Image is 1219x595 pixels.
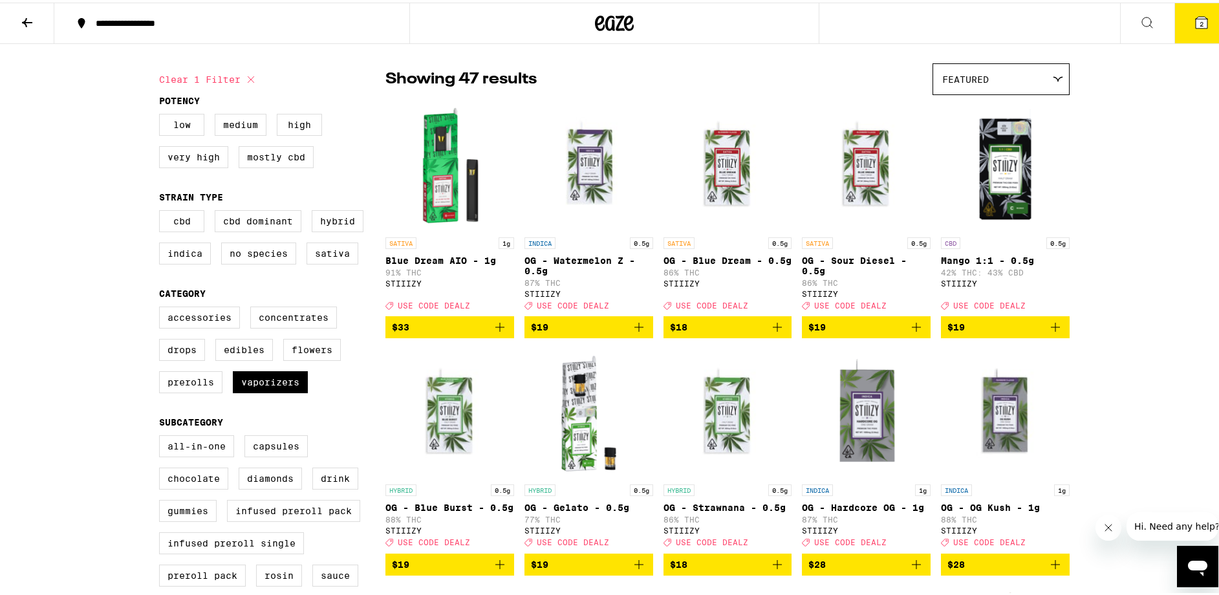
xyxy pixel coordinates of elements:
[941,99,1070,314] a: Open page for Mango 1:1 - 0.5g from STIIIZY
[676,536,748,545] span: USE CODE DEALZ
[159,286,206,296] legend: Category
[159,497,217,519] label: Gummies
[808,319,826,330] span: $19
[277,111,322,133] label: High
[663,314,792,336] button: Add to bag
[768,235,792,246] p: 0.5g
[941,314,1070,336] button: Add to bag
[941,346,1070,550] a: Open page for OG - OG Kush - 1g from STIIIZY
[1054,482,1070,493] p: 1g
[802,513,931,521] p: 87% THC
[159,530,304,552] label: Infused Preroll Single
[215,336,273,358] label: Edibles
[524,524,653,532] div: STIIIZY
[159,465,228,487] label: Chocolate
[385,66,537,88] p: Showing 47 results
[1127,510,1218,538] iframe: Message from company
[159,111,204,133] label: Low
[524,276,653,285] p: 87% THC
[802,346,931,550] a: Open page for OG - Hardcore OG - 1g from STIIIZY
[663,346,792,550] a: Open page for OG - Strawnana - 0.5g from STIIIZY
[802,287,931,296] div: STIIIZY
[524,314,653,336] button: Add to bag
[233,369,308,391] label: Vaporizers
[941,99,1070,228] img: STIIIZY - Mango 1:1 - 0.5g
[802,500,931,510] p: OG - Hardcore OG - 1g
[385,524,514,532] div: STIIIZY
[524,551,653,573] button: Add to bag
[663,266,792,274] p: 86% THC
[663,99,792,228] img: STIIIZY - OG - Blue Dream - 0.5g
[1095,512,1121,538] iframe: Close message
[947,557,965,567] span: $28
[283,336,341,358] label: Flowers
[663,99,792,314] a: Open page for OG - Blue Dream - 0.5g from STIIIZY
[802,524,931,532] div: STIIIZY
[215,208,301,230] label: CBD Dominant
[524,482,556,493] p: HYBRID
[385,482,416,493] p: HYBRID
[524,99,653,314] a: Open page for OG - Watermelon Z - 0.5g from STIIIZY
[663,346,792,475] img: STIIIZY - OG - Strawnana - 0.5g
[215,111,266,133] label: Medium
[385,346,514,475] img: STIIIZY - OG - Blue Burst - 0.5g
[808,557,826,567] span: $28
[227,497,360,519] label: Infused Preroll Pack
[663,551,792,573] button: Add to bag
[159,433,234,455] label: All-In-One
[802,482,833,493] p: INDICA
[159,304,240,326] label: Accessories
[630,482,653,493] p: 0.5g
[814,536,887,545] span: USE CODE DEALZ
[524,346,653,475] img: STIIIZY - OG - Gelato - 0.5g
[244,433,308,455] label: Capsules
[499,235,514,246] p: 1g
[802,551,931,573] button: Add to bag
[663,253,792,263] p: OG - Blue Dream - 0.5g
[524,287,653,296] div: STIIIZY
[531,319,548,330] span: $19
[663,513,792,521] p: 86% THC
[953,299,1026,307] span: USE CODE DEALZ
[385,513,514,521] p: 88% THC
[1200,17,1203,25] span: 2
[524,253,653,274] p: OG - Watermelon Z - 0.5g
[941,524,1070,532] div: STIIIZY
[537,299,609,307] span: USE CODE DEALZ
[385,99,514,228] img: STIIIZY - Blue Dream AIO - 1g
[953,536,1026,545] span: USE CODE DEALZ
[531,557,548,567] span: $19
[941,551,1070,573] button: Add to bag
[239,144,314,166] label: Mostly CBD
[159,144,228,166] label: Very High
[915,482,931,493] p: 1g
[670,557,687,567] span: $18
[676,299,748,307] span: USE CODE DEALZ
[159,336,205,358] label: Drops
[670,319,687,330] span: $18
[385,253,514,263] p: Blue Dream AIO - 1g
[385,314,514,336] button: Add to bag
[907,235,931,246] p: 0.5g
[256,562,302,584] label: Rosin
[491,482,514,493] p: 0.5g
[1046,235,1070,246] p: 0.5g
[941,235,960,246] p: CBD
[802,314,931,336] button: Add to bag
[663,524,792,532] div: STIIIZY
[159,415,223,425] legend: Subcategory
[239,465,302,487] label: Diamonds
[802,235,833,246] p: SATIVA
[941,253,1070,263] p: Mango 1:1 - 0.5g
[802,276,931,285] p: 86% THC
[663,277,792,285] div: STIIIZY
[524,346,653,550] a: Open page for OG - Gelato - 0.5g from STIIIZY
[663,482,695,493] p: HYBRID
[392,557,409,567] span: $19
[941,513,1070,521] p: 88% THC
[385,346,514,550] a: Open page for OG - Blue Burst - 0.5g from STIIIZY
[802,346,931,475] img: STIIIZY - OG - Hardcore OG - 1g
[941,277,1070,285] div: STIIIZY
[312,208,363,230] label: Hybrid
[385,277,514,285] div: STIIIZY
